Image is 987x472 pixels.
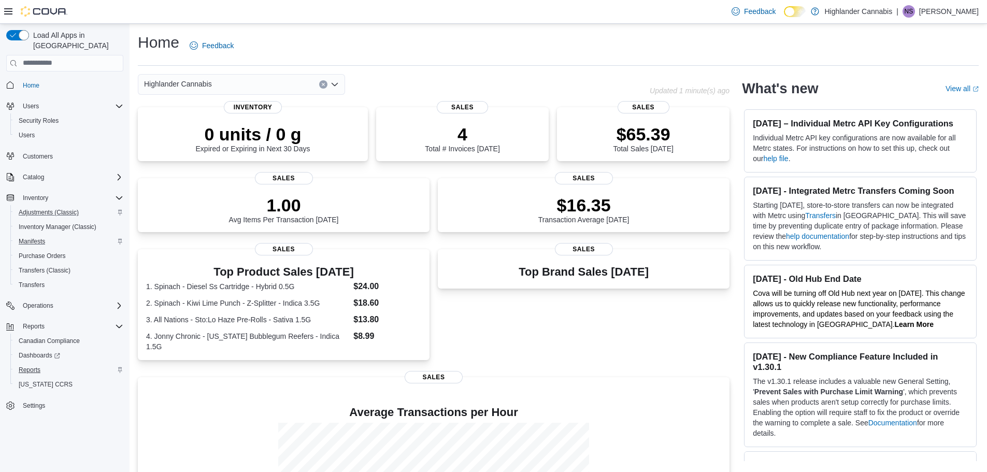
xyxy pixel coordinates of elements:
[10,263,127,278] button: Transfers (Classic)
[919,5,979,18] p: [PERSON_NAME]
[2,298,127,313] button: Operations
[319,80,327,89] button: Clear input
[10,334,127,348] button: Canadian Compliance
[15,129,39,141] a: Users
[519,266,649,278] h3: Top Brand Sales [DATE]
[15,115,123,127] span: Security Roles
[2,99,127,113] button: Users
[753,118,968,128] h3: [DATE] – Individual Metrc API Key Configurations
[19,79,44,92] a: Home
[23,322,45,331] span: Reports
[19,366,40,374] span: Reports
[15,221,101,233] a: Inventory Manager (Classic)
[10,348,127,363] a: Dashboards
[15,364,45,376] a: Reports
[10,205,127,220] button: Adjustments (Classic)
[784,6,806,17] input: Dark Mode
[224,101,282,113] span: Inventory
[786,232,849,240] a: help documentation
[196,124,310,145] p: 0 units / 0 g
[353,280,421,293] dd: $24.00
[15,129,123,141] span: Users
[555,243,613,255] span: Sales
[824,5,892,18] p: Highlander Cannabis
[146,266,421,278] h3: Top Product Sales [DATE]
[15,349,64,362] a: Dashboards
[19,150,57,163] a: Customers
[10,234,127,249] button: Manifests
[613,124,673,153] div: Total Sales [DATE]
[613,124,673,145] p: $65.39
[10,113,127,128] button: Security Roles
[19,320,49,333] button: Reports
[19,380,73,389] span: [US_STATE] CCRS
[15,250,123,262] span: Purchase Orders
[23,194,48,202] span: Inventory
[229,195,339,216] p: 1.00
[425,124,499,153] div: Total # Invoices [DATE]
[15,235,123,248] span: Manifests
[753,376,968,438] p: The v1.30.1 release includes a valuable new General Setting, ' ', which prevents sales when produ...
[19,79,123,92] span: Home
[196,124,310,153] div: Expired or Expiring in Next 30 Days
[538,195,630,224] div: Transaction Average [DATE]
[19,131,35,139] span: Users
[138,32,179,53] h1: Home
[23,81,39,90] span: Home
[19,237,45,246] span: Manifests
[538,195,630,216] p: $16.35
[19,299,123,312] span: Operations
[744,6,776,17] span: Feedback
[15,250,70,262] a: Purchase Orders
[185,35,238,56] a: Feedback
[146,314,349,325] dt: 3. All Nations - Sto:Lo Haze Pre-Rolls - Sativa 1.5G
[753,289,965,328] span: Cova will be turning off Old Hub next year on [DATE]. This change allows us to quickly release ne...
[19,171,123,183] span: Catalog
[144,78,212,90] span: Highlander Cannabis
[868,419,917,427] a: Documentation
[742,80,818,97] h2: What's new
[19,337,80,345] span: Canadian Compliance
[353,330,421,342] dd: $8.99
[15,349,123,362] span: Dashboards
[727,1,780,22] a: Feedback
[2,191,127,205] button: Inventory
[10,377,127,392] button: [US_STATE] CCRS
[19,399,49,412] a: Settings
[229,195,339,224] div: Avg Items Per Transaction [DATE]
[19,117,59,125] span: Security Roles
[10,249,127,263] button: Purchase Orders
[15,378,77,391] a: [US_STATE] CCRS
[10,220,127,234] button: Inventory Manager (Classic)
[15,364,123,376] span: Reports
[146,406,721,419] h4: Average Transactions per Hour
[15,335,123,347] span: Canadian Compliance
[19,266,70,275] span: Transfers (Classic)
[19,399,123,412] span: Settings
[2,78,127,93] button: Home
[19,208,79,217] span: Adjustments (Classic)
[753,351,968,372] h3: [DATE] - New Compliance Feature Included in v1.30.1
[19,150,123,163] span: Customers
[896,5,898,18] p: |
[19,320,123,333] span: Reports
[425,124,499,145] p: 4
[15,264,123,277] span: Transfers (Classic)
[405,371,463,383] span: Sales
[903,5,915,18] div: Navneet Singh
[19,171,48,183] button: Catalog
[2,319,127,334] button: Reports
[2,149,127,164] button: Customers
[19,192,123,204] span: Inventory
[650,87,729,95] p: Updated 1 minute(s) ago
[15,115,63,127] a: Security Roles
[895,320,934,328] a: Learn More
[19,252,66,260] span: Purchase Orders
[437,101,489,113] span: Sales
[19,100,43,112] button: Users
[946,84,979,93] a: View allExternal link
[10,278,127,292] button: Transfers
[905,5,913,18] span: NS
